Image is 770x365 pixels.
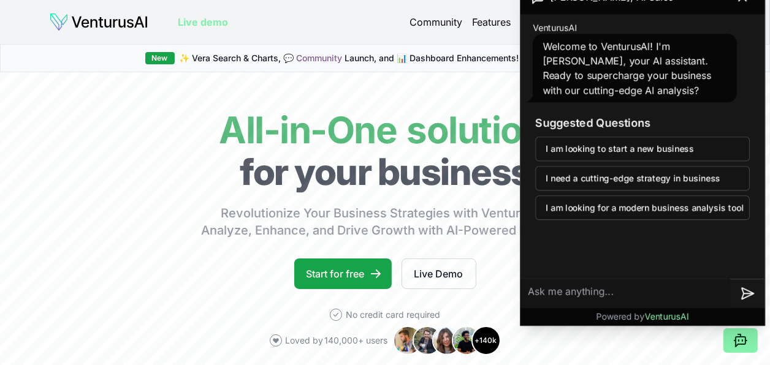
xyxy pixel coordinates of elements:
a: Community [297,53,343,63]
div: New [145,52,175,64]
span: VenturusAI [533,21,577,34]
span: Welcome to VenturusAI! I'm [PERSON_NAME], your AI assistant. Ready to supercharge your business w... [543,40,711,96]
button: I am looking for a modern business analysis tool [535,195,750,220]
img: Avatar 4 [452,326,481,355]
img: Avatar 1 [393,326,422,355]
p: Powered by [597,310,689,323]
img: Avatar 3 [432,326,462,355]
a: Community [410,15,462,29]
a: Start for free [294,258,392,289]
img: logo [49,12,148,32]
img: Avatar 2 [413,326,442,355]
h3: Suggested Questions [535,115,750,132]
span: ✨ Vera Search & Charts, 💬 Launch, and 📊 Dashboard Enhancements! [180,52,519,64]
a: Live Demo [402,258,476,289]
button: I need a cutting-edge strategy in business [535,166,750,190]
button: I am looking to start a new business [535,137,750,161]
a: Features [472,15,511,29]
span: VenturusAI [645,311,689,322]
a: Live demo [178,15,228,29]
